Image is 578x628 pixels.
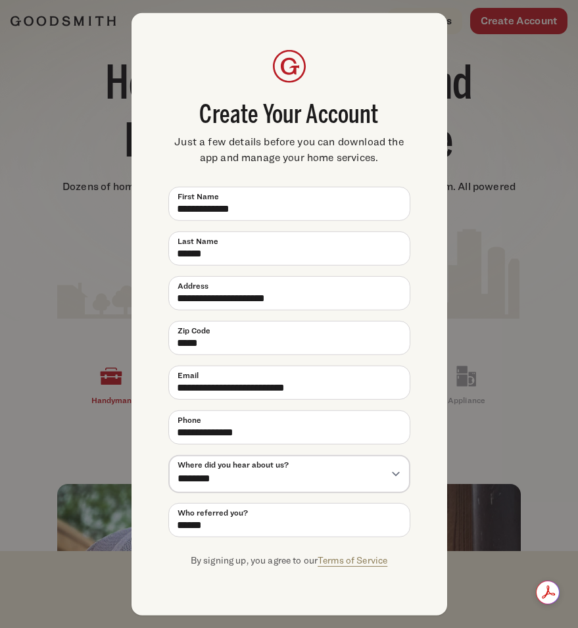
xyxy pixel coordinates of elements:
[318,554,387,566] a: Terms of Service
[178,507,248,519] span: Who referred you?
[178,414,201,426] span: Phone
[168,103,410,129] span: Create Your Account
[178,191,219,203] span: First Name
[178,235,218,247] span: Last Name
[178,370,199,381] span: Email
[178,325,210,337] span: Zip Code
[178,280,208,292] span: Address
[178,459,289,471] span: Where did you hear about us?
[168,134,410,166] span: Just a few details before you can download the app and manage your home services.
[168,553,410,568] p: By signing up, you agree to our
